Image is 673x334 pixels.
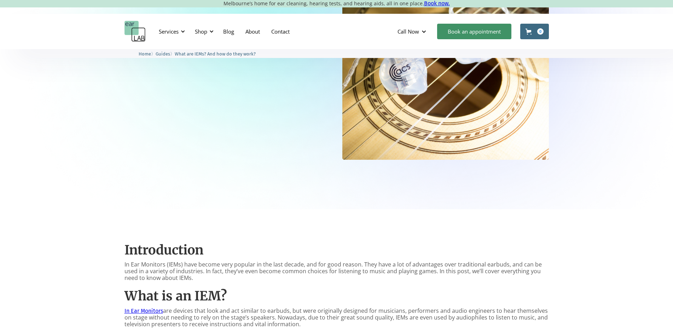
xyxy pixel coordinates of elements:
h2: What is an IEM? [124,288,549,304]
div: Shop [195,28,207,35]
a: What are IEMs? And how do they work? [175,50,256,57]
span: Guides [156,51,170,57]
a: About [240,21,266,42]
div: 0 [537,28,544,35]
span: What are IEMs? And how do they work? [175,51,256,57]
a: Open cart [520,24,549,39]
div: Services [159,28,179,35]
a: Book an appointment [437,24,511,39]
li: 〉 [139,50,156,58]
li: 〉 [156,50,175,58]
p: In Ear Monitors (IEMs) have become very popular in the last decade, and for good reason. They hav... [124,261,549,282]
h2: Introduction [124,242,549,258]
div: Call Now [398,28,419,35]
p: are devices that look and act similar to earbuds, but were originally designed for musicians, per... [124,307,549,328]
span: Home [139,51,151,57]
a: In Ear Monitors [124,307,163,314]
a: Home [139,50,151,57]
a: Contact [266,21,295,42]
a: Guides [156,50,170,57]
a: Blog [217,21,240,42]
